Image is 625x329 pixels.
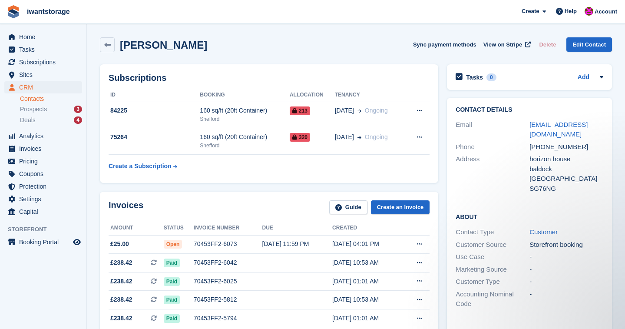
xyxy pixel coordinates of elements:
a: menu [4,236,82,248]
span: Protection [19,180,71,193]
a: menu [4,69,82,81]
span: Storefront [8,225,86,234]
div: 70453FF2-6042 [194,258,262,267]
span: Deals [20,116,36,124]
div: baldock [529,164,603,174]
div: SG76NG [529,184,603,194]
div: Use Case [456,252,529,262]
a: menu [4,56,82,68]
span: Paid [164,277,180,286]
span: Pricing [19,155,71,167]
span: Paid [164,259,180,267]
div: Shefford [200,142,290,150]
div: [DATE] 11:59 PM [262,239,333,249]
div: [DATE] 01:01 AM [332,277,403,286]
th: Due [262,221,333,235]
a: menu [4,81,82,93]
span: [DATE] [335,106,354,115]
span: Settings [19,193,71,205]
span: Account [595,7,617,16]
th: Tenancy [335,88,406,102]
img: Jonathan [585,7,593,16]
span: [DATE] [335,133,354,142]
span: Ongoing [365,133,388,140]
h2: Subscriptions [109,73,430,83]
span: Create [522,7,539,16]
div: 160 sq/ft (20ft Container) [200,106,290,115]
div: - [529,277,603,287]
span: Analytics [19,130,71,142]
span: CRM [19,81,71,93]
a: Add [578,73,589,83]
a: Contacts [20,95,82,103]
a: Create a Subscription [109,158,177,174]
span: Capital [19,206,71,218]
a: menu [4,155,82,167]
span: Ongoing [365,107,388,114]
button: Sync payment methods [413,37,476,52]
div: Phone [456,142,529,152]
div: [DATE] 10:53 AM [332,295,403,304]
div: [DATE] 10:53 AM [332,258,403,267]
div: Customer Source [456,240,529,250]
th: ID [109,88,200,102]
span: Prospects [20,105,47,113]
span: Paid [164,314,180,323]
div: Email [456,120,529,140]
h2: [PERSON_NAME] [120,39,207,51]
a: View on Stripe [480,37,532,52]
h2: Invoices [109,200,143,215]
span: Coupons [19,168,71,180]
a: menu [4,168,82,180]
div: 0 [486,73,496,81]
div: [DATE] 04:01 PM [332,239,403,249]
th: Invoice number [194,221,262,235]
div: 4 [74,116,82,124]
div: Contact Type [456,227,529,237]
div: Customer Type [456,277,529,287]
th: Allocation [290,88,335,102]
div: 160 sq/ft (20ft Container) [200,133,290,142]
a: menu [4,43,82,56]
span: £238.42 [110,277,132,286]
div: Marketing Source [456,265,529,275]
div: Storefront booking [529,240,603,250]
h2: Contact Details [456,106,603,113]
span: Subscriptions [19,56,71,68]
span: Invoices [19,143,71,155]
a: menu [4,31,82,43]
div: Create a Subscription [109,162,172,171]
a: menu [4,193,82,205]
a: menu [4,143,82,155]
th: Booking [200,88,290,102]
a: Preview store [72,237,82,247]
span: 213 [290,106,310,115]
span: £238.42 [110,295,132,304]
span: £25.00 [110,239,129,249]
div: - [529,252,603,262]
a: Prospects 3 [20,105,82,114]
div: - [529,265,603,275]
span: Sites [19,69,71,81]
a: Customer [529,228,558,236]
div: 84225 [109,106,200,115]
div: Shefford [200,115,290,123]
th: Amount [109,221,164,235]
a: iwantstorage [23,4,73,19]
span: Open [164,240,182,249]
div: [PHONE_NUMBER] [529,142,603,152]
a: Deals 4 [20,116,82,125]
span: £238.42 [110,258,132,267]
div: [GEOGRAPHIC_DATA] [529,174,603,184]
span: Home [19,31,71,43]
a: Edit Contact [566,37,612,52]
img: stora-icon-8386f47178a22dfd0bd8f6a31ec36ba5ce8667c1dd55bd0f319d3a0aa187defe.svg [7,5,20,18]
div: horizon house [529,154,603,164]
div: - [529,289,603,309]
th: Status [164,221,194,235]
span: 320 [290,133,310,142]
button: Delete [536,37,559,52]
div: 3 [74,106,82,113]
span: Paid [164,296,180,304]
div: Address [456,154,529,193]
